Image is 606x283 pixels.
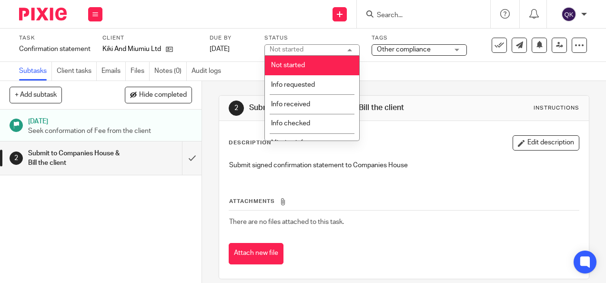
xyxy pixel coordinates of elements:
span: Info received [271,101,310,108]
label: Due by [210,34,252,42]
button: + Add subtask [10,87,62,103]
span: Not started [271,62,305,69]
span: Hide completed [139,91,187,99]
h1: Submit to Companies House & Bill the client [28,146,124,171]
span: Info checked [271,120,310,127]
a: Subtasks [19,62,52,81]
button: Hide completed [125,87,192,103]
span: Info requested [271,81,315,88]
a: Emails [101,62,126,81]
label: Status [264,34,360,42]
span: Missing info query sent [271,140,340,146]
h1: Submit to Companies House & Bill the client [249,103,424,113]
label: Tags [372,34,467,42]
button: Edit description [513,135,579,151]
div: Instructions [534,104,579,112]
button: Attach new file [229,243,283,264]
p: Submit signed confirmation statement to Companies House [229,161,578,170]
h1: [DATE] [28,114,192,126]
a: Client tasks [57,62,97,81]
img: svg%3E [561,7,576,22]
a: Audit logs [192,62,226,81]
p: Seek conformation of Fee from the client [28,126,192,136]
img: Pixie [19,8,67,20]
input: Search [376,11,462,20]
span: There are no files attached to this task. [229,219,344,225]
p: Kiki And Miumiu Ltd [102,44,161,54]
label: Task [19,34,91,42]
div: Confirmation statement [19,44,91,54]
div: 2 [10,152,23,165]
span: Attachments [229,199,275,204]
span: [DATE] [210,46,230,52]
span: Other compliance [377,46,431,53]
p: Description [229,139,271,147]
a: Notes (0) [154,62,187,81]
label: Client [102,34,198,42]
div: 2 [229,101,244,116]
div: Not started [270,46,303,53]
a: Files [131,62,150,81]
